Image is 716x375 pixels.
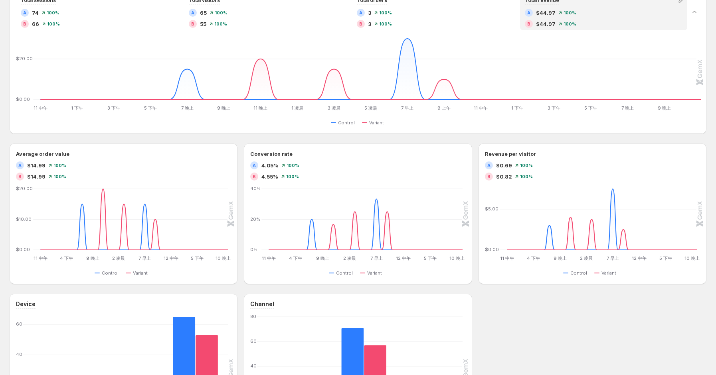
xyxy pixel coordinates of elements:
h3: Device [16,300,36,308]
text: 60 [250,338,257,344]
text: 5 下午 [144,105,157,111]
h2: B [253,174,256,179]
text: 9 上午 [437,105,451,111]
h3: Channel [250,300,274,308]
span: 3 [368,20,371,28]
span: 55 [200,20,206,28]
text: $10.00 [16,216,32,222]
text: 20% [250,216,260,222]
text: 7 早上 [607,255,619,261]
span: 100 % [286,174,299,179]
text: 1 下午 [511,105,523,111]
span: 3 [368,9,371,17]
text: 7 早上 [138,255,151,261]
text: 11 中午 [34,105,47,111]
text: 11 中午 [474,105,488,111]
span: $0.82 [496,173,512,181]
h2: A [23,10,26,15]
span: 100 % [214,22,227,26]
button: Control [95,268,122,278]
text: 40% [250,186,261,191]
button: Variant [360,268,385,278]
text: 9 晚上 [217,105,230,111]
text: 40 [250,363,257,369]
text: 7 晚上 [621,105,634,111]
text: 7 晚上 [181,105,194,111]
h2: B [359,22,362,26]
text: 3 下午 [548,105,560,111]
span: Variant [367,270,382,276]
text: 11 晚上 [253,105,267,111]
span: 65 [200,9,207,17]
span: 100 % [53,174,66,179]
span: Variant [601,270,616,276]
span: $14.99 [27,161,45,169]
span: 66 [32,20,39,28]
button: Collapse chart [689,6,700,18]
span: 100 % [564,22,576,26]
span: 100 % [47,10,59,15]
text: 40 [16,351,22,357]
button: Variant [362,118,387,128]
text: 4 下午 [60,255,73,261]
text: $20.00 [16,56,33,61]
h2: A [359,10,362,15]
h3: Revenue per visitor [485,150,536,158]
span: 4.55% [261,173,278,181]
text: 12 中午 [396,255,411,261]
span: Variant [133,270,148,276]
h2: A [487,163,491,168]
text: 3 下午 [107,105,120,111]
text: 5 下午 [659,255,672,261]
text: 2 凌晨 [112,255,125,261]
h2: A [527,10,530,15]
span: 100 % [215,10,227,15]
span: 100 % [520,174,533,179]
h2: A [253,163,256,168]
text: 11 中午 [34,255,47,261]
text: 10 晚上 [216,255,231,261]
span: 100 % [520,163,533,168]
span: Control [102,270,119,276]
button: Control [331,118,358,128]
text: $0.00 [16,96,30,102]
span: 74 [32,9,39,17]
button: Control [563,268,590,278]
text: 60 [16,321,22,327]
text: 5 凌晨 [364,105,377,111]
span: $14.99 [27,173,45,181]
h2: B [191,22,194,26]
button: Variant [594,268,619,278]
text: 10 晚上 [684,255,699,261]
text: 80 [250,314,256,319]
text: 3 凌晨 [328,105,340,111]
text: 5 下午 [584,105,597,111]
text: 2 凌晨 [580,255,593,261]
text: 1 凌晨 [291,105,303,111]
text: 4 下午 [289,255,303,261]
span: $0.69 [496,161,512,169]
h2: A [191,10,194,15]
text: 11 中午 [500,255,514,261]
span: 4.05% [261,161,279,169]
text: 2 凌晨 [343,255,356,261]
span: Control [338,120,355,126]
span: 100 % [564,10,576,15]
span: 100 % [53,163,66,168]
h2: B [18,174,22,179]
h2: B [23,22,26,26]
text: 5 下午 [424,255,437,261]
h3: Average order value [16,150,69,158]
span: $44.97 [536,9,556,17]
h2: B [527,22,530,26]
text: 5 下午 [191,255,204,261]
span: Control [570,270,587,276]
span: 100 % [379,22,392,26]
span: 100 % [379,10,392,15]
text: 12 中午 [632,255,647,261]
text: 10 晚上 [450,255,465,261]
text: 7 早上 [401,105,413,111]
text: 9 晚上 [316,255,329,261]
text: 12 中午 [164,255,178,261]
text: 0% [250,247,257,252]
